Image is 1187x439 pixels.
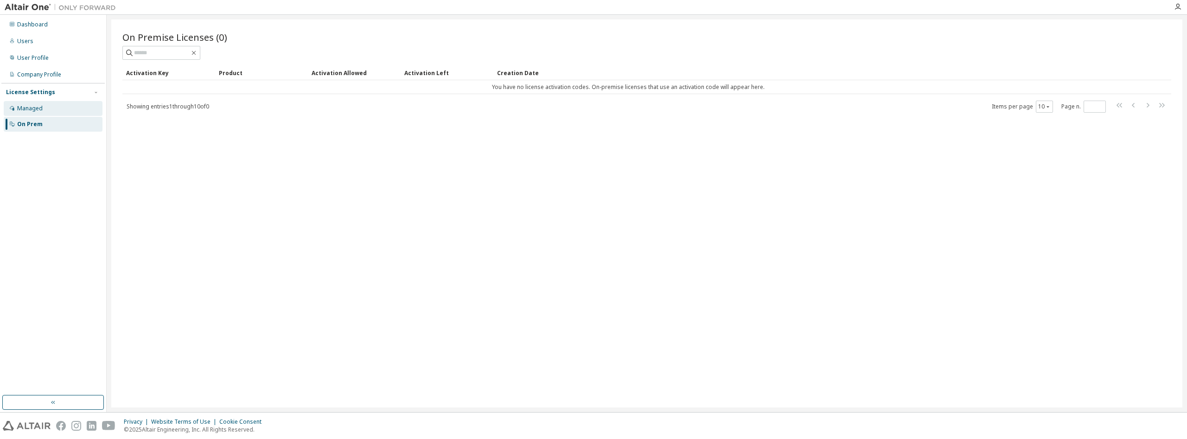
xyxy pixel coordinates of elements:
[122,80,1134,94] td: You have no license activation codes. On-premise licenses that use an activation code will appear...
[17,54,49,62] div: User Profile
[312,65,397,80] div: Activation Allowed
[1061,101,1106,113] span: Page n.
[497,65,1130,80] div: Creation Date
[1038,103,1051,110] button: 10
[5,3,121,12] img: Altair One
[404,65,490,80] div: Activation Left
[87,421,96,431] img: linkedin.svg
[122,31,227,44] span: On Premise Licenses (0)
[219,418,267,426] div: Cookie Consent
[17,105,43,112] div: Managed
[219,65,304,80] div: Product
[151,418,219,426] div: Website Terms of Use
[992,101,1053,113] span: Items per page
[17,71,61,78] div: Company Profile
[71,421,81,431] img: instagram.svg
[127,102,209,110] span: Showing entries 1 through 10 of 0
[17,21,48,28] div: Dashboard
[17,121,43,128] div: On Prem
[56,421,66,431] img: facebook.svg
[6,89,55,96] div: License Settings
[124,426,267,433] p: © 2025 Altair Engineering, Inc. All Rights Reserved.
[124,418,151,426] div: Privacy
[126,65,211,80] div: Activation Key
[3,421,51,431] img: altair_logo.svg
[102,421,115,431] img: youtube.svg
[17,38,33,45] div: Users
